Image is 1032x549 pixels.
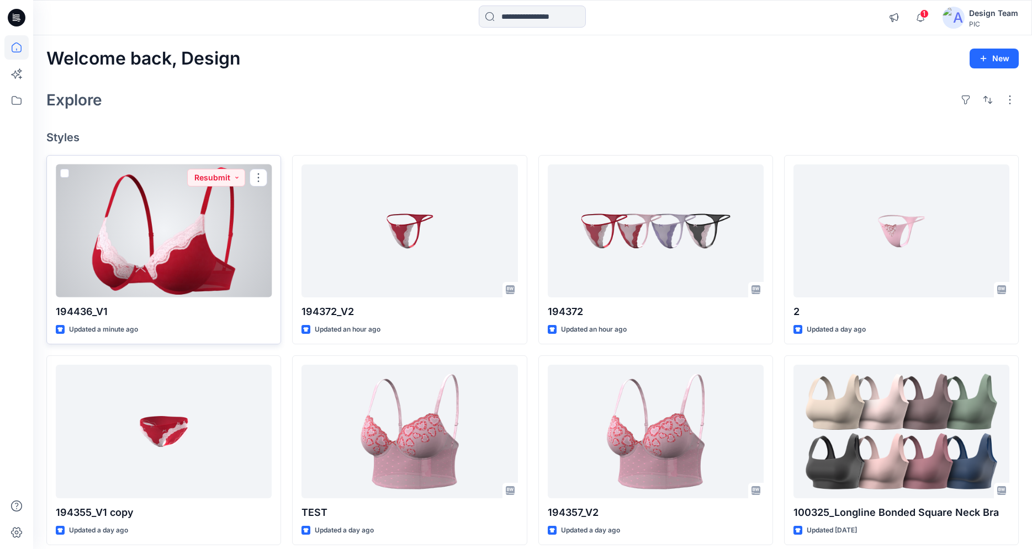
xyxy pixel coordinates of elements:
p: 100325_Longline Bonded Square Neck Bra [793,505,1009,520]
p: 2 [793,304,1009,319]
p: 194372 [548,304,764,319]
p: Updated an hour ago [561,324,627,335]
img: avatar [943,7,965,29]
a: TEST [301,365,517,498]
span: 1 [920,9,929,18]
a: 2 [793,164,1009,297]
p: TEST [301,505,517,520]
p: Updated a day ago [69,525,128,536]
button: New [970,49,1019,68]
p: Updated a day ago [807,324,866,335]
p: Updated [DATE] [807,525,857,536]
a: 100325_Longline Bonded Square Neck Bra [793,365,1009,498]
a: 194372 [548,164,764,297]
p: 194357_V2 [548,505,764,520]
a: 194436_V1 [56,164,272,297]
div: Design Team [969,7,1018,20]
p: 194355_V1 copy [56,505,272,520]
h2: Explore [46,91,102,109]
p: Updated a day ago [315,525,374,536]
a: 194372_V2 [301,164,517,297]
a: 194355_V1 copy [56,365,272,498]
h2: Welcome back, Design [46,49,241,69]
a: 194357_V2 [548,365,764,498]
p: Updated a minute ago [69,324,138,335]
p: Updated a day ago [561,525,620,536]
div: PIC [969,20,1018,28]
h4: Styles [46,131,1019,144]
p: Updated an hour ago [315,324,380,335]
p: 194436_V1 [56,304,272,319]
p: 194372_V2 [301,304,517,319]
